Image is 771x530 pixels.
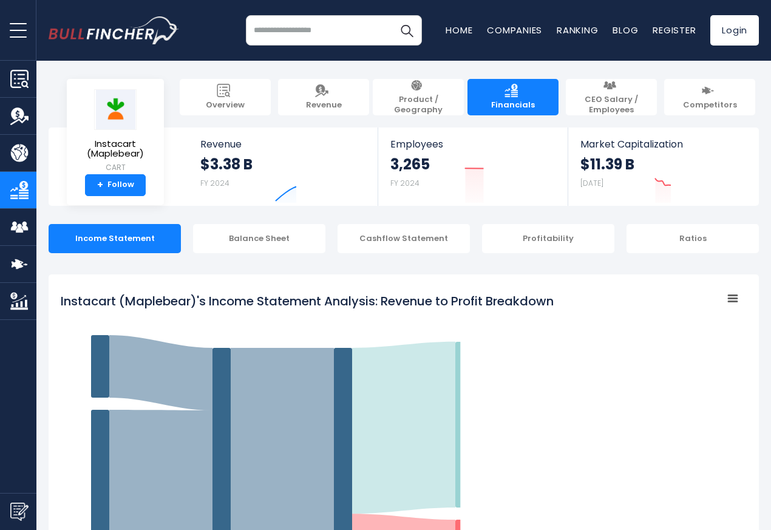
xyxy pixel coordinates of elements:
small: CART [76,162,154,173]
a: Ranking [557,24,598,36]
span: Revenue [306,100,342,110]
div: Income Statement [49,224,181,253]
a: Market Capitalization $11.39 B [DATE] [568,127,758,206]
img: bullfincher logo [49,16,179,44]
span: Product / Geography [379,95,458,115]
strong: $3.38 B [200,155,253,174]
a: Competitors [664,79,755,115]
a: Companies [487,24,542,36]
span: Competitors [683,100,737,110]
a: Instacart (Maplebear) CART [76,89,155,174]
a: Product / Geography [373,79,464,115]
a: Overview [180,79,271,115]
span: Market Capitalization [580,138,746,150]
div: Profitability [482,224,614,253]
a: Login [710,15,759,46]
a: Home [446,24,472,36]
a: Revenue $3.38 B FY 2024 [188,127,378,206]
a: Go to homepage [49,16,179,44]
a: +Follow [85,174,146,196]
tspan: Instacart (Maplebear)'s Income Statement Analysis: Revenue to Profit Breakdown [61,293,554,310]
span: Employees [390,138,555,150]
span: Financials [491,100,535,110]
a: Financials [467,79,559,115]
a: Revenue [278,79,369,115]
div: Ratios [627,224,759,253]
a: Register [653,24,696,36]
small: FY 2024 [390,178,419,188]
a: CEO Salary / Employees [566,79,657,115]
strong: + [97,180,103,191]
small: FY 2024 [200,178,229,188]
small: [DATE] [580,178,603,188]
span: Revenue [200,138,366,150]
span: Instacart (Maplebear) [76,139,154,159]
a: Employees 3,265 FY 2024 [378,127,567,206]
a: Blog [613,24,638,36]
button: Search [392,15,422,46]
div: Balance Sheet [193,224,325,253]
span: Overview [206,100,245,110]
span: CEO Salary / Employees [572,95,651,115]
strong: 3,265 [390,155,430,174]
strong: $11.39 B [580,155,634,174]
div: Cashflow Statement [338,224,470,253]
